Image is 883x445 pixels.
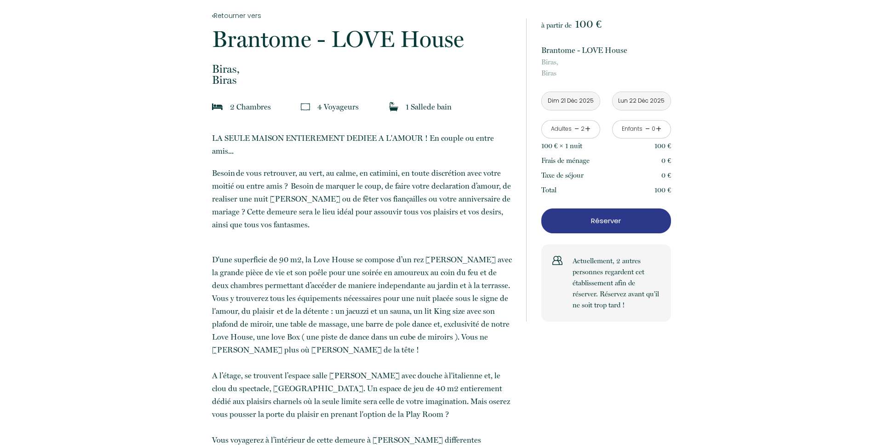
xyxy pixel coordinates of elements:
[541,170,584,181] p: Taxe de séjour
[212,64,514,86] p: Biras
[545,215,668,226] p: Réserver
[317,100,359,113] p: 4 Voyageur
[212,11,514,21] a: Retourner vers
[541,44,671,57] p: Brantome - LOVE House
[645,122,650,136] a: -
[651,125,656,133] div: 0
[654,185,671,196] p: 100 €
[551,125,572,133] div: Adultes
[613,92,671,110] input: Départ
[230,100,271,113] p: 2 Chambre
[574,122,579,136] a: -
[552,255,562,266] img: users
[654,140,671,151] p: 100 €
[661,170,671,181] p: 0 €
[212,167,514,231] p: Besoin de vous retrouver, au vert, au calme, en catimini, en toute discrétion avec votre moitié o...
[541,208,671,233] button: Réserver
[622,125,642,133] div: Enfants
[355,102,359,111] span: s
[212,28,514,51] p: Brantome - LOVE House
[585,122,591,136] a: +
[573,255,660,311] p: Actuellement, 2 autres personnes regardent cet établissement afin de réserver. Réservez avant qu’...
[406,100,452,113] p: 1 Salle de bain
[656,122,661,136] a: +
[541,155,590,166] p: Frais de ménage
[541,185,556,196] p: Total
[268,102,271,111] span: s
[212,132,514,157] p: LA SEULE MAISON ENTIEREMENT DEDIEE A L'AMOUR ! En couple ou entre amis...
[542,92,600,110] input: Arrivée
[301,102,310,111] img: guests
[541,57,671,68] span: Biras,
[541,57,671,79] p: Biras
[575,17,602,30] span: 100 €
[541,21,572,29] span: à partir de
[580,125,585,133] div: 2
[212,64,514,75] span: Biras,
[661,155,671,166] p: 0 €
[541,140,582,151] p: 100 € × 1 nuit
